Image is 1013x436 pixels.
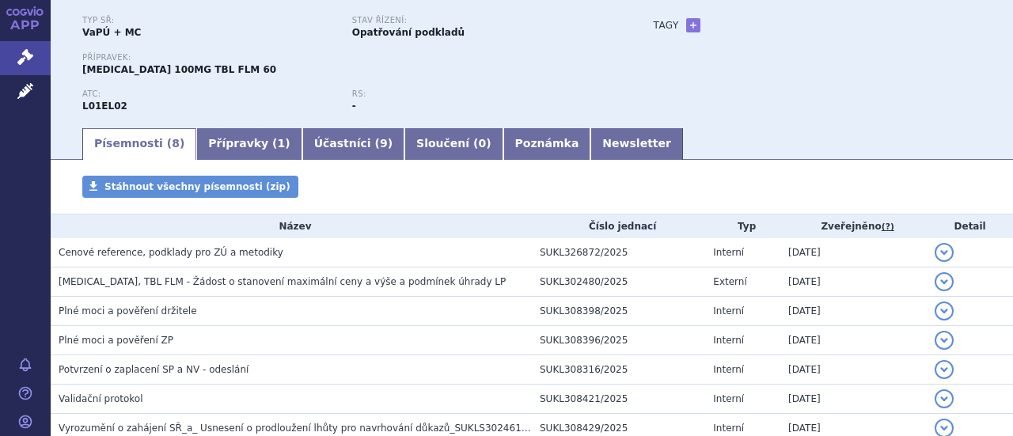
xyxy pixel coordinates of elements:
span: Validační protokol [59,393,143,404]
strong: Opatřování podkladů [352,27,465,38]
span: Externí [713,276,746,287]
p: Přípravek: [82,53,622,63]
span: 8 [172,137,180,150]
td: SUKL308396/2025 [532,326,705,355]
span: [MEDICAL_DATA] 100MG TBL FLM 60 [82,64,276,75]
a: Stáhnout všechny písemnosti (zip) [82,176,298,198]
span: Interní [713,364,744,375]
span: CALQUENCE, TBL FLM - Žádost o stanovení maximální ceny a výše a podmínek úhrady LP [59,276,506,287]
span: Cenové reference, podklady pro ZÚ a metodiky [59,247,283,258]
td: SUKL302480/2025 [532,267,705,297]
button: detail [935,389,954,408]
td: [DATE] [780,326,927,355]
span: 0 [478,137,486,150]
p: Stav řízení: [352,16,606,25]
a: Sloučení (0) [404,128,503,160]
td: [DATE] [780,355,927,385]
a: Přípravky (1) [196,128,302,160]
td: [DATE] [780,238,927,267]
button: detail [935,360,954,379]
span: Interní [713,423,744,434]
span: Potvrzení o zaplacení SP a NV - odeslání [59,364,249,375]
span: Plné moci a pověření ZP [59,335,173,346]
p: RS: [352,89,606,99]
a: + [686,18,700,32]
button: detail [935,243,954,262]
td: [DATE] [780,267,927,297]
td: [DATE] [780,297,927,326]
span: 1 [278,137,286,150]
span: Vyrozumění o zahájení SŘ_a_ Usnesení o prodloužení lhůty pro navrhování důkazů_SUKLS302461/2025 [59,423,548,434]
span: Interní [713,335,744,346]
span: Interní [713,305,744,317]
td: [DATE] [780,385,927,414]
button: detail [935,301,954,320]
span: 9 [380,137,388,150]
span: Interní [713,393,744,404]
a: Newsletter [590,128,683,160]
td: SUKL308398/2025 [532,297,705,326]
span: Plné moci a pověření držitele [59,305,197,317]
strong: AKALABRUTINIB [82,100,127,112]
th: Detail [927,214,1013,238]
th: Číslo jednací [532,214,705,238]
p: Typ SŘ: [82,16,336,25]
span: Interní [713,247,744,258]
span: Stáhnout všechny písemnosti (zip) [104,181,290,192]
a: Písemnosti (8) [82,128,196,160]
a: Účastníci (9) [302,128,404,160]
button: detail [935,272,954,291]
button: detail [935,331,954,350]
abbr: (?) [882,222,894,233]
a: Poznámka [503,128,591,160]
td: SUKL326872/2025 [532,238,705,267]
td: SUKL308316/2025 [532,355,705,385]
strong: - [352,100,356,112]
td: SUKL308421/2025 [532,385,705,414]
p: ATC: [82,89,336,99]
th: Zveřejněno [780,214,927,238]
th: Název [51,214,532,238]
h3: Tagy [654,16,679,35]
strong: VaPÚ + MC [82,27,141,38]
th: Typ [705,214,780,238]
